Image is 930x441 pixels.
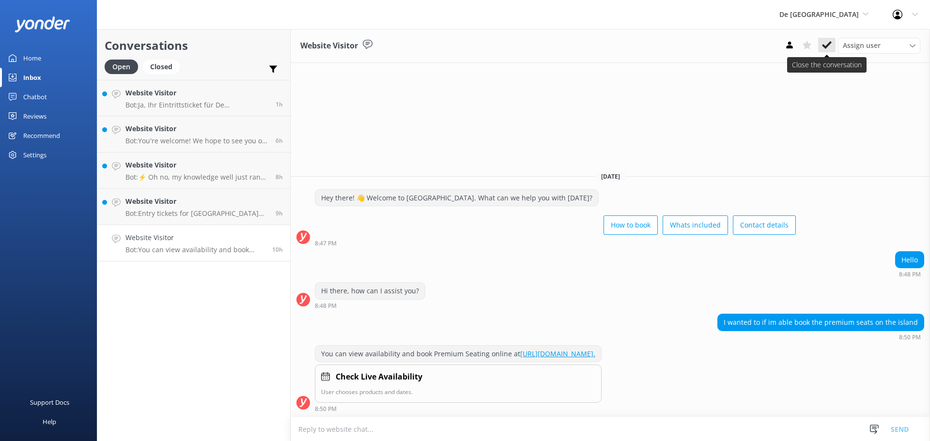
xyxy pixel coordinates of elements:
div: Inbox [23,68,41,87]
div: Open [105,60,138,74]
div: Hey there! 👋 Welcome to [GEOGRAPHIC_DATA]. What can we help you with [DATE]? [315,190,598,206]
div: Aug 23 2025 08:47pm (UTC -04:00) America/Caracas [315,240,796,246]
p: Bot: You can view availability and book Premium Seating online at [URL][DOMAIN_NAME]. [125,245,265,254]
div: Hi there, how can I assist you? [315,283,425,299]
a: Website VisitorBot:⚡ Oh no, my knowledge well just ran dry! Could you reshuffle your question? If... [97,152,290,189]
strong: 8:50 PM [315,406,337,412]
p: Bot: You're welcome! We hope to see you on [GEOGRAPHIC_DATA] soon! [125,137,268,145]
div: Help [43,412,56,431]
div: Reviews [23,106,46,126]
a: [URL][DOMAIN_NAME]. [520,349,595,358]
strong: 8:50 PM [899,335,921,340]
h4: Website Visitor [125,196,268,207]
h4: Website Visitor [125,232,265,243]
span: Aug 23 2025 08:50pm (UTC -04:00) America/Caracas [272,245,283,254]
div: Aug 23 2025 08:50pm (UTC -04:00) America/Caracas [315,405,602,412]
strong: 8:48 PM [899,272,921,277]
h2: Conversations [105,36,283,55]
span: Aug 23 2025 09:37pm (UTC -04:00) America/Caracas [276,209,283,217]
a: Open [105,61,143,72]
h4: Website Visitor [125,160,268,170]
div: Hello [896,252,924,268]
a: Website VisitorBot:Entry tickets for [GEOGRAPHIC_DATA] start at $139 per adult (18+) and $115 per... [97,189,290,225]
div: I wanted to if im able book the premium seats on the island [718,314,924,331]
span: Aug 24 2025 05:40am (UTC -04:00) America/Caracas [276,100,283,108]
div: You can view availability and book Premium Seating online at [315,346,601,362]
p: Bot: ⚡ Oh no, my knowledge well just ran dry! Could you reshuffle your question? If I still draw ... [125,173,268,182]
div: Settings [23,145,46,165]
a: Website VisitorBot:Ja, Ihr Eintrittsticket für De [GEOGRAPHIC_DATA] beinhaltet unbegrenzt Essen u... [97,80,290,116]
p: Bot: Ja, Ihr Eintrittsticket für De [GEOGRAPHIC_DATA] beinhaltet unbegrenzt Essen und Getränke. D... [125,101,268,109]
button: Contact details [733,215,796,235]
div: Recommend [23,126,60,145]
h4: Website Visitor [125,123,268,134]
a: Website VisitorBot:You're welcome! We hope to see you on [GEOGRAPHIC_DATA] soon!6h [97,116,290,152]
span: Aug 23 2025 10:30pm (UTC -04:00) America/Caracas [276,173,283,181]
h3: Website Visitor [300,40,358,52]
img: yonder-white-logo.png [15,16,70,32]
div: Aug 23 2025 08:48pm (UTC -04:00) America/Caracas [315,302,425,309]
span: Aug 24 2025 12:46am (UTC -04:00) America/Caracas [276,137,283,145]
div: Support Docs [30,393,69,412]
div: Assign User [838,38,920,53]
div: Home [23,48,41,68]
p: Bot: Entry tickets for [GEOGRAPHIC_DATA] start at $139 per adult (18+) and $115 per child (3-9). ... [125,209,268,218]
strong: 8:48 PM [315,303,337,309]
div: Aug 23 2025 08:48pm (UTC -04:00) America/Caracas [895,271,924,277]
p: User chooses products and dates. [321,387,595,396]
a: Closed [143,61,185,72]
div: Chatbot [23,87,47,106]
span: [DATE] [595,172,626,181]
div: Aug 23 2025 08:50pm (UTC -04:00) America/Caracas [717,334,924,340]
strong: 8:47 PM [315,241,337,246]
h4: Check Live Availability [336,371,422,383]
span: De [GEOGRAPHIC_DATA] [779,10,859,19]
span: Assign user [843,40,881,51]
button: Whats included [663,215,728,235]
div: Closed [143,60,180,74]
button: How to book [604,215,658,235]
a: Website VisitorBot:You can view availability and book Premium Seating online at [URL][DOMAIN_NAME... [97,225,290,261]
h4: Website Visitor [125,88,268,98]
